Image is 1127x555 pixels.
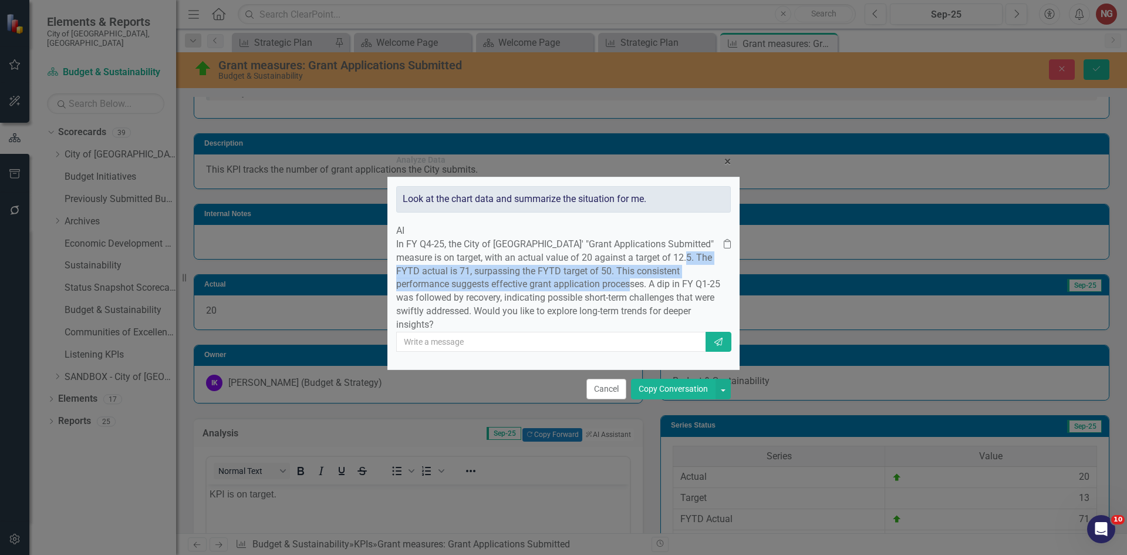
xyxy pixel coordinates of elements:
[396,238,724,332] p: In FY Q4-25, the City of [GEOGRAPHIC_DATA]' "Grant Applications Submitted" measure is on target, ...
[396,332,707,352] input: Write a message
[724,154,731,169] span: ×
[3,3,420,17] p: KPI is on target.
[1111,515,1125,524] span: 10
[396,156,446,164] div: Analyze Data
[586,379,626,399] button: Cancel
[631,379,716,399] button: Copy Conversation
[396,186,731,213] div: Look at the chart data and summarize the situation for me.
[1087,515,1115,543] iframe: Intercom live chat
[396,224,731,238] div: AI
